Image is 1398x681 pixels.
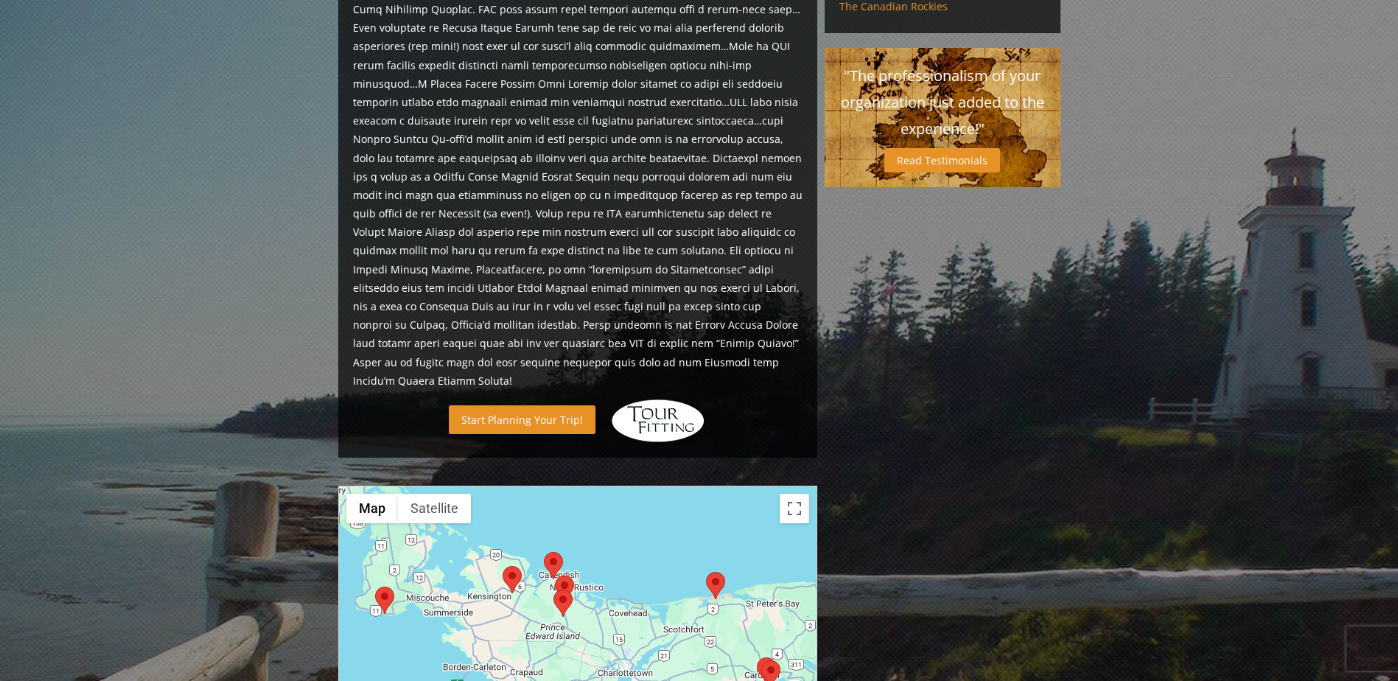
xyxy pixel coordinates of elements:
[780,494,809,523] button: Toggle fullscreen view
[398,494,471,523] button: Show satellite imagery
[449,405,595,434] a: Start Planning Your Trip!
[839,63,1046,142] p: "The professionalism of your organization just added to the experience!"
[884,148,1000,172] a: Read Testimonials
[610,399,706,443] img: Hidden Links
[346,494,398,523] button: Show street map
